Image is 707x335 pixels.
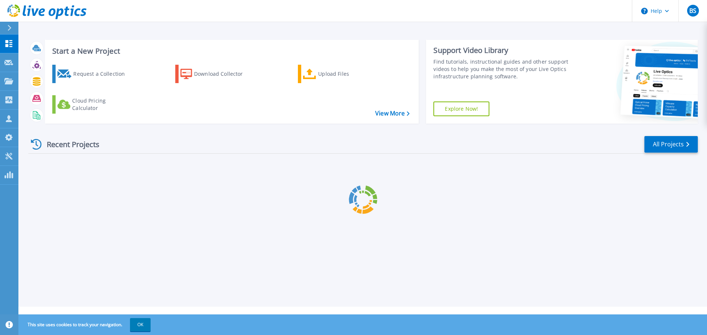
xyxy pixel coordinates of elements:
[73,67,132,81] div: Request a Collection
[52,47,409,55] h3: Start a New Project
[52,95,134,114] a: Cloud Pricing Calculator
[175,65,257,83] a: Download Collector
[298,65,380,83] a: Upload Files
[52,65,134,83] a: Request a Collection
[644,136,698,153] a: All Projects
[433,46,572,55] div: Support Video Library
[194,67,253,81] div: Download Collector
[130,318,151,331] button: OK
[28,135,109,153] div: Recent Projects
[72,97,131,112] div: Cloud Pricing Calculator
[20,318,151,331] span: This site uses cookies to track your navigation.
[375,110,409,117] a: View More
[433,101,489,116] a: Explore Now!
[318,67,377,81] div: Upload Files
[433,58,572,80] div: Find tutorials, instructional guides and other support videos to help you make the most of your L...
[689,8,696,14] span: BS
